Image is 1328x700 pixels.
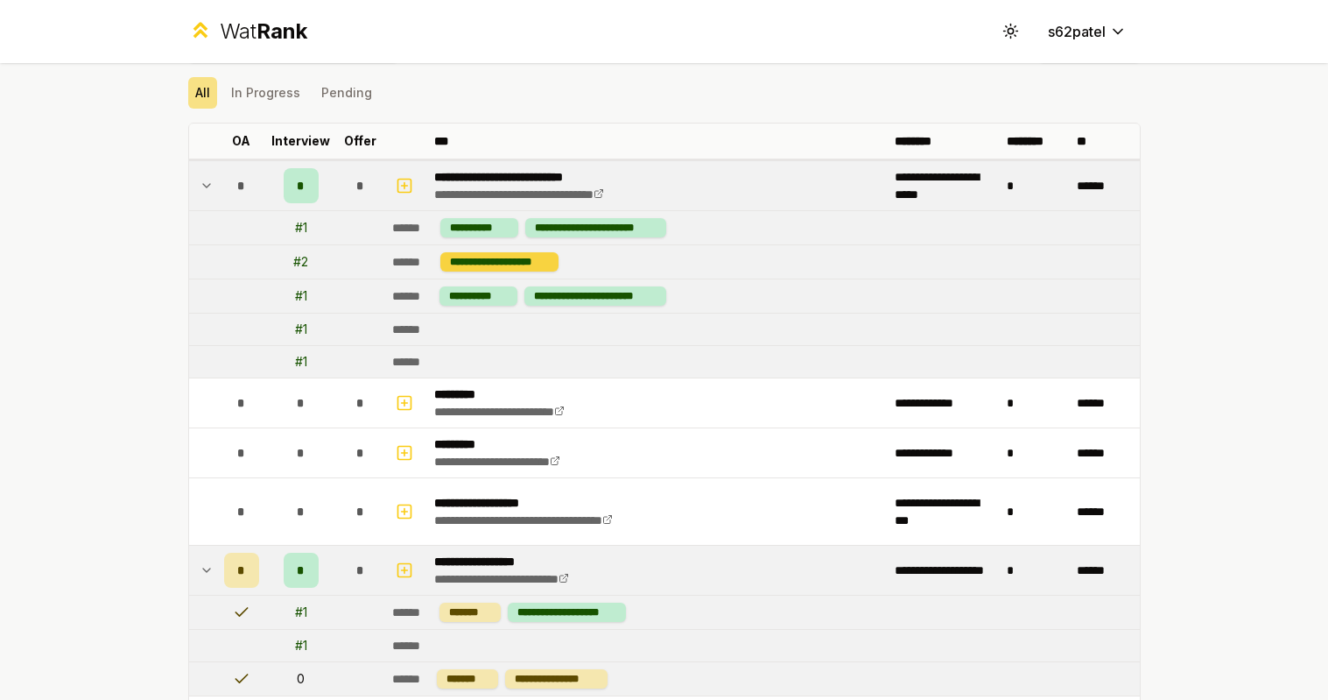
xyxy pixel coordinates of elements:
p: Interview [271,132,330,150]
td: 0 [266,662,336,696]
div: # 1 [295,287,307,305]
button: In Progress [224,77,307,109]
p: Offer [344,132,376,150]
div: # 1 [295,604,307,621]
span: Rank [256,18,307,44]
div: # 1 [295,637,307,654]
div: # 1 [295,353,307,371]
a: WatRank [188,18,308,46]
div: # 1 [295,219,307,237]
button: Pending [314,77,379,109]
button: s62patel [1034,16,1141,47]
p: OA [232,132,250,150]
button: All [188,77,217,109]
span: s62patel [1048,21,1106,42]
div: # 1 [295,321,307,338]
div: Wat [220,18,307,46]
div: # 2 [293,253,308,271]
